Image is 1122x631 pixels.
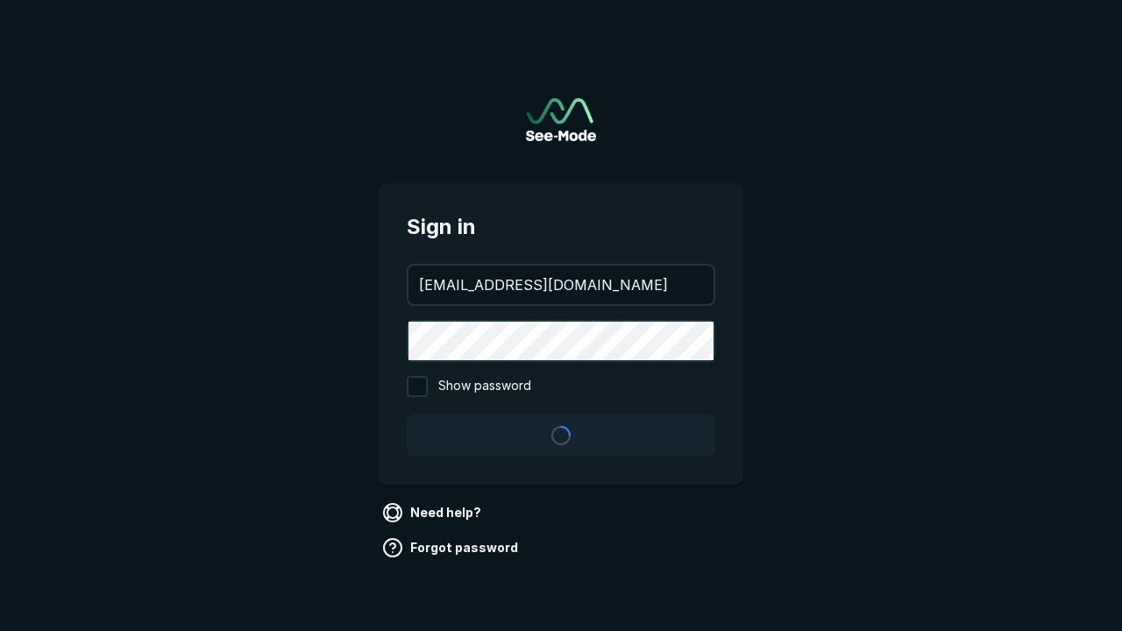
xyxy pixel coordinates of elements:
span: Sign in [407,211,715,243]
span: Show password [438,376,531,397]
a: Go to sign in [526,98,596,141]
a: Forgot password [379,534,525,562]
img: See-Mode Logo [526,98,596,141]
input: your@email.com [408,266,714,304]
a: Need help? [379,499,488,527]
